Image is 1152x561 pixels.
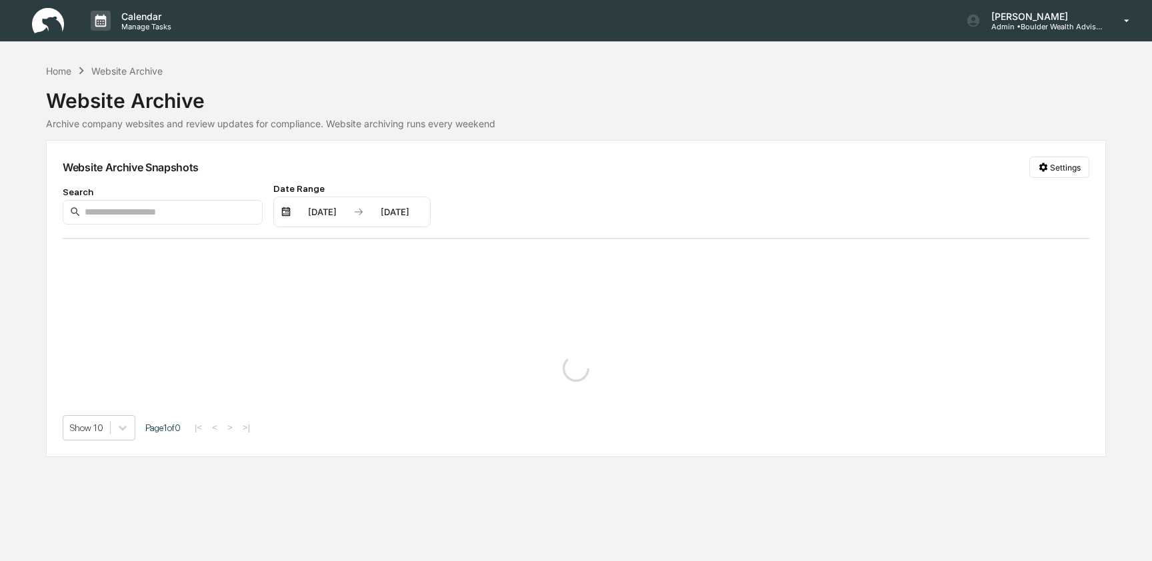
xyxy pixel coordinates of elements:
p: Calendar [111,11,178,22]
div: Home [46,65,71,77]
button: < [208,422,221,433]
img: arrow right [353,207,364,217]
img: logo [32,8,64,34]
button: > [223,422,237,433]
div: Website Archive Snapshots [63,161,199,174]
div: [DATE] [294,207,351,217]
div: [DATE] [367,207,423,217]
span: Page 1 of 0 [145,422,181,433]
div: Website Archive [46,78,1106,113]
div: Search [63,187,263,197]
button: |< [191,422,206,433]
p: Manage Tasks [111,22,178,31]
img: calendar [281,207,291,217]
button: >| [239,422,254,433]
div: Website Archive [91,65,163,77]
button: Settings [1029,157,1089,178]
div: Date Range [273,183,431,194]
p: [PERSON_NAME] [981,11,1105,22]
div: Archive company websites and review updates for compliance. Website archiving runs every weekend [46,118,1106,129]
p: Admin • Boulder Wealth Advisors [981,22,1105,31]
